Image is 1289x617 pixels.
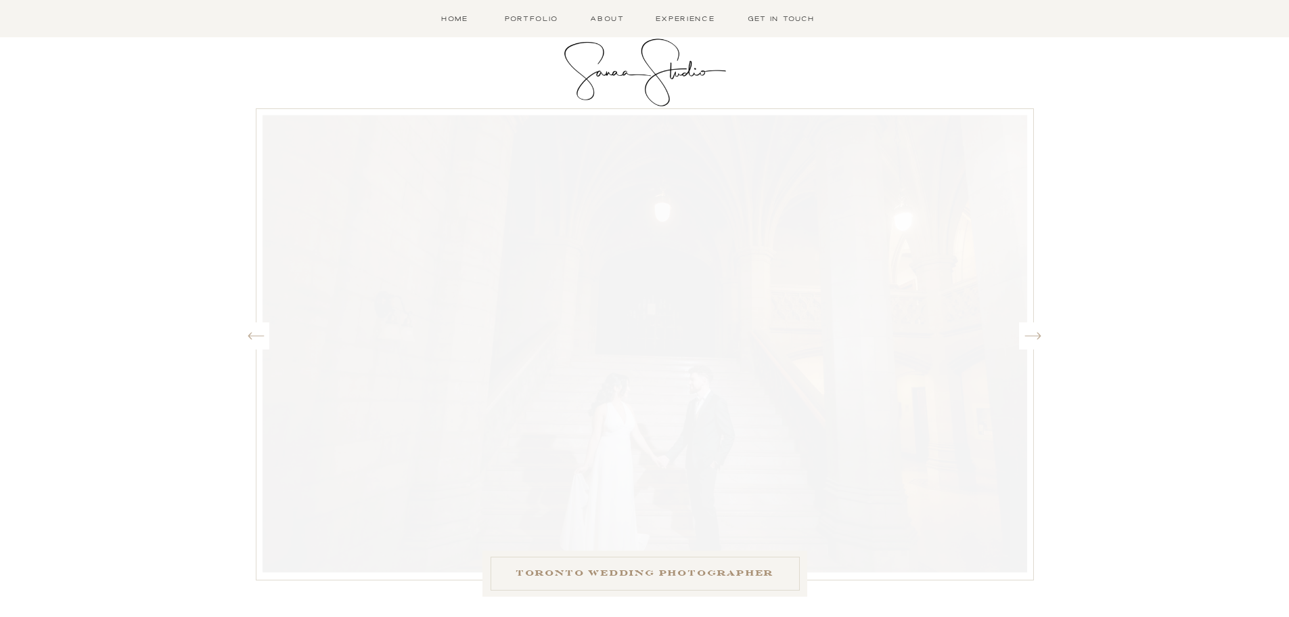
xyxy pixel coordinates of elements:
a: About [588,13,627,24]
a: Portfolio [502,13,562,24]
a: Experience [653,13,718,24]
h1: TORONTO WEDDING PHOTOGRAPHER [499,564,791,584]
a: Home [434,13,476,24]
a: Get in Touch [744,13,819,24]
